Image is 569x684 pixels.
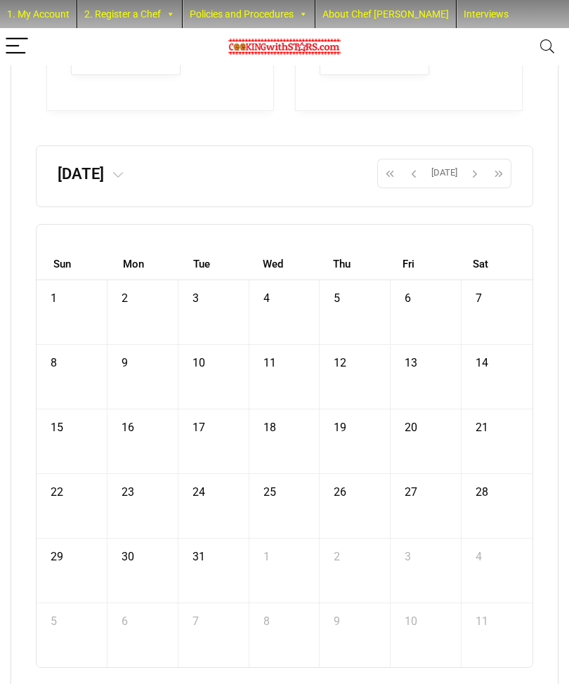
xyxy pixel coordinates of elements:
[249,409,320,474] td: August 18, 2010
[58,165,131,183] h2: [DATE]
[426,159,463,188] button: [DATE]
[37,345,107,409] td: August 8, 2010
[256,409,283,439] a: August 18, 2010
[115,280,135,310] a: August 2, 2010
[462,539,532,603] td: September 4, 2010
[178,345,249,409] td: August 10, 2010
[327,345,353,374] a: August 12, 2010
[391,474,462,539] td: August 27, 2010
[462,409,532,474] td: August 21, 2010
[256,280,277,310] a: August 4, 2010
[249,603,320,667] td: September 8, 2010
[320,345,391,409] td: August 12, 2010
[51,253,74,275] a: Sunday
[327,280,347,310] a: August 5, 2010
[44,474,70,504] a: August 22, 2010
[115,474,141,504] a: August 23, 2010
[44,409,70,439] a: August 15, 2010
[37,409,107,474] td: August 15, 2010
[391,280,462,345] td: August 6, 2010
[469,345,495,374] a: August 14, 2010
[190,253,213,275] a: Tuesday
[178,539,249,603] td: August 31, 2010
[228,39,341,55] img: Chef Paula's Cooking With Stars
[44,345,64,374] a: August 8, 2010
[398,539,418,568] a: September 3, 2010
[107,409,178,474] td: August 16, 2010
[115,539,141,568] a: August 30, 2010
[37,539,107,603] td: August 29, 2010
[115,603,135,633] a: September 6, 2010
[37,474,107,539] td: August 22, 2010
[320,409,391,474] td: August 19, 2010
[469,539,489,568] a: September 4, 2010
[398,345,424,374] a: August 13, 2010
[462,280,532,345] td: August 7, 2010
[185,539,212,568] a: August 31, 2010
[398,603,424,633] a: September 10, 2010
[185,603,206,633] a: September 7, 2010
[256,603,277,633] a: September 8, 2010
[469,280,489,310] a: August 7, 2010
[391,539,462,603] td: September 3, 2010
[37,603,107,667] td: September 5, 2010
[178,603,249,667] td: September 7, 2010
[327,539,347,568] a: September 2, 2010
[398,474,424,504] a: August 27, 2010
[185,280,206,310] a: August 3, 2010
[469,474,495,504] a: August 28, 2010
[391,603,462,667] td: September 10, 2010
[320,539,391,603] td: September 2, 2010
[402,159,426,188] button: Previous month
[249,539,320,603] td: September 1, 2010
[107,539,178,603] td: August 30, 2010
[462,603,532,667] td: September 11, 2010
[320,474,391,539] td: August 26, 2010
[463,159,487,188] button: Next month
[462,345,532,409] td: August 14, 2010
[320,603,391,667] td: September 9, 2010
[249,280,320,345] td: August 4, 2010
[469,603,495,633] a: September 11, 2010
[327,474,353,504] a: August 26, 2010
[44,603,64,633] a: September 5, 2010
[115,345,135,374] a: August 9, 2010
[320,280,391,345] td: August 5, 2010
[178,409,249,474] td: August 17, 2010
[400,253,417,275] a: Friday
[377,159,402,188] button: Previous year
[391,345,462,409] td: August 13, 2010
[185,345,212,374] a: August 10, 2010
[44,280,64,310] a: August 1, 2010
[107,474,178,539] td: August 23, 2010
[530,28,564,65] button: Search
[37,280,107,345] td: August 1, 2010
[115,409,141,439] a: August 16, 2010
[398,409,424,439] a: August 20, 2010
[185,474,212,504] a: August 24, 2010
[107,280,178,345] td: August 2, 2010
[462,474,532,539] td: August 28, 2010
[256,345,283,374] a: August 11, 2010
[185,409,212,439] a: August 17, 2010
[249,345,320,409] td: August 11, 2010
[178,474,249,539] td: August 24, 2010
[256,539,277,568] a: September 1, 2010
[327,603,347,633] a: September 9, 2010
[327,409,353,439] a: August 19, 2010
[391,409,462,474] td: August 20, 2010
[44,539,70,568] a: August 29, 2010
[470,253,491,275] a: Saturday
[256,474,283,504] a: August 25, 2010
[330,253,353,275] a: Thursday
[249,474,320,539] td: August 25, 2010
[120,253,147,275] a: Monday
[398,280,418,310] a: August 6, 2010
[178,280,249,345] td: August 3, 2010
[469,409,495,439] a: August 21, 2010
[260,253,286,275] a: Wednesday
[107,345,178,409] td: August 9, 2010
[107,603,178,667] td: September 6, 2010
[487,159,511,188] button: Next year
